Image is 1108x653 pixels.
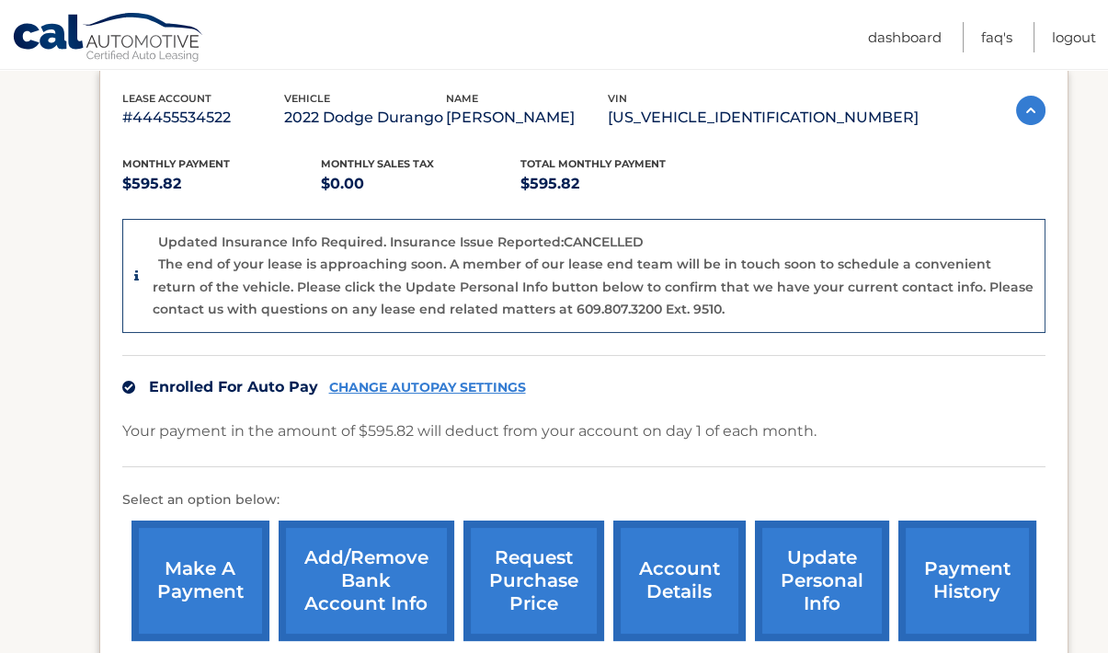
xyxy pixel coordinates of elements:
a: account details [613,521,746,641]
p: 2022 Dodge Durango [284,105,446,131]
p: The end of your lease is approaching soon. A member of our lease end team will be in touch soon t... [153,256,1034,317]
a: Cal Automotive [12,12,205,65]
a: update personal info [755,521,889,641]
a: Logout [1052,22,1096,52]
p: [US_VEHICLE_IDENTIFICATION_NUMBER] [608,105,919,131]
img: check.svg [122,381,135,394]
a: request purchase price [463,521,604,641]
span: Monthly Payment [122,157,230,170]
p: [PERSON_NAME] [446,105,608,131]
img: accordion-active.svg [1016,96,1045,125]
a: FAQ's [981,22,1012,52]
span: vin [608,92,627,105]
span: vehicle [284,92,330,105]
p: $0.00 [321,171,520,197]
a: Add/Remove bank account info [279,521,454,641]
a: make a payment [131,521,269,641]
span: lease account [122,92,211,105]
a: payment history [898,521,1036,641]
span: Monthly sales Tax [321,157,434,170]
span: name [446,92,478,105]
span: Total Monthly Payment [520,157,666,170]
p: #44455534522 [122,105,284,131]
a: Dashboard [868,22,942,52]
p: Select an option below: [122,489,1045,511]
p: Updated Insurance Info Required. Insurance Issue Reported:CANCELLED [158,234,644,250]
p: Your payment in the amount of $595.82 will deduct from your account on day 1 of each month. [122,418,817,444]
a: CHANGE AUTOPAY SETTINGS [329,380,526,395]
p: $595.82 [122,171,322,197]
p: $595.82 [520,171,720,197]
span: Enrolled For Auto Pay [149,378,318,395]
